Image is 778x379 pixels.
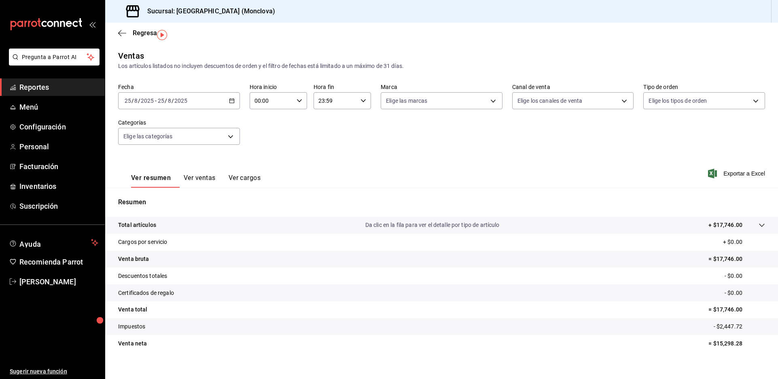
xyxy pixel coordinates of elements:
[184,174,216,188] button: Ver ventas
[708,221,742,229] p: + $17,746.00
[517,97,582,105] span: Elige los canales de venta
[19,161,98,172] span: Facturación
[10,367,98,376] span: Sugerir nueva función
[9,49,100,66] button: Pregunta a Parrot AI
[725,272,765,280] p: - $0.00
[710,169,765,178] button: Exportar a Excel
[118,84,240,90] label: Fecha
[118,62,765,70] div: Los artículos listados no incluyen descuentos de orden y el filtro de fechas está limitado a un m...
[22,53,87,61] span: Pregunta a Parrot AI
[643,84,765,90] label: Tipo de orden
[172,97,174,104] span: /
[133,29,159,37] span: Regresar
[381,84,502,90] label: Marca
[19,201,98,212] span: Suscripción
[229,174,261,188] button: Ver cargos
[6,59,100,67] a: Pregunta a Parrot AI
[708,305,765,314] p: = $17,746.00
[118,50,144,62] div: Ventas
[157,97,165,104] input: --
[157,30,167,40] img: Tooltip marker
[386,97,427,105] span: Elige las marcas
[19,181,98,192] span: Inventarios
[118,322,145,331] p: Impuestos
[134,97,138,104] input: --
[118,29,159,37] button: Regresar
[165,97,167,104] span: /
[141,6,275,16] h3: Sucursal: [GEOGRAPHIC_DATA] (Monclova)
[19,121,98,132] span: Configuración
[118,339,147,348] p: Venta neta
[174,97,188,104] input: ----
[725,289,765,297] p: - $0.00
[89,21,95,28] button: open_drawer_menu
[19,238,88,248] span: Ayuda
[708,339,765,348] p: = $15,298.28
[723,238,765,246] p: + $0.00
[314,84,371,90] label: Hora fin
[708,255,765,263] p: = $17,746.00
[19,256,98,267] span: Recomienda Parrot
[140,97,154,104] input: ----
[123,132,173,140] span: Elige las categorías
[19,141,98,152] span: Personal
[19,82,98,93] span: Reportes
[118,289,174,297] p: Certificados de regalo
[714,322,765,331] p: - $2,447.72
[118,221,156,229] p: Total artículos
[649,97,707,105] span: Elige los tipos de orden
[19,102,98,112] span: Menú
[167,97,172,104] input: --
[118,255,149,263] p: Venta bruta
[118,272,167,280] p: Descuentos totales
[118,120,240,125] label: Categorías
[138,97,140,104] span: /
[19,276,98,287] span: [PERSON_NAME]
[250,84,307,90] label: Hora inicio
[131,174,171,188] button: Ver resumen
[118,238,167,246] p: Cargos por servicio
[131,97,134,104] span: /
[155,97,157,104] span: -
[131,174,261,188] div: navigation tabs
[118,305,147,314] p: Venta total
[118,197,765,207] p: Resumen
[512,84,634,90] label: Canal de venta
[124,97,131,104] input: --
[365,221,500,229] p: Da clic en la fila para ver el detalle por tipo de artículo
